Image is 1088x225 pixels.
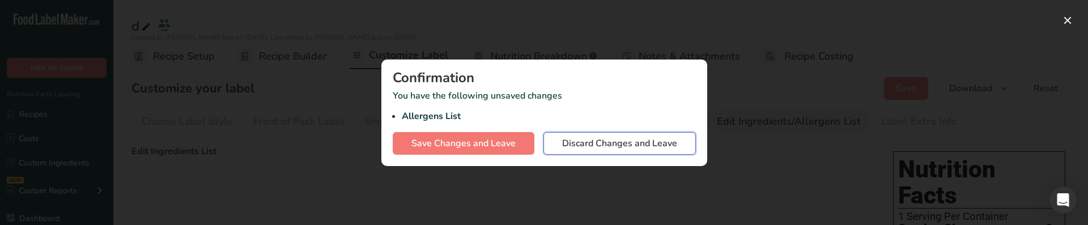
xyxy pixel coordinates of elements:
[393,71,696,84] div: Confirmation
[393,132,534,155] button: Save Changes and Leave
[393,89,696,123] p: You have the following unsaved changes
[411,137,516,150] span: Save Changes and Leave
[562,137,677,150] span: Discard Changes and Leave
[543,132,696,155] button: Discard Changes and Leave
[1049,186,1077,214] div: Open Intercom Messenger
[402,109,696,123] li: Allergens List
